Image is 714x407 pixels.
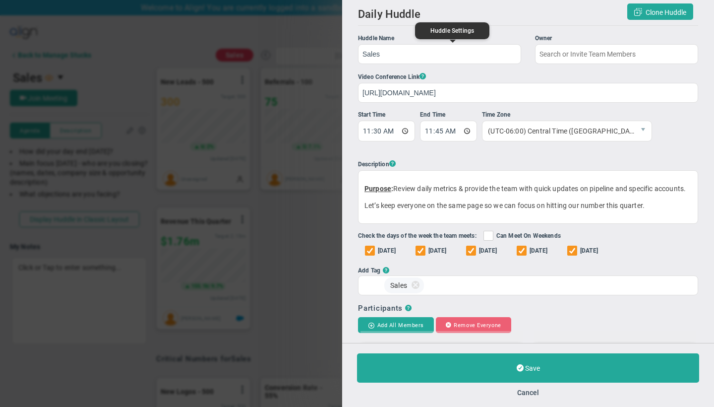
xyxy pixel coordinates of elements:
[530,246,547,257] span: [DATE]
[420,110,479,120] div: End Time
[420,121,477,141] input: Meeting End Time
[517,389,539,397] button: Cancel
[358,159,698,169] div: Description
[364,185,393,193] strong: :
[358,121,415,141] input: Meeting Start Time
[358,83,698,103] input: Insert the URL to the Virtual Meeting location...
[429,276,451,294] input: Add Tag Salesdelete
[364,184,692,194] p: Review daily metrics & provide the team with quick updates on pipeline and specific accounts.
[358,266,380,275] div: Add Tag
[358,34,521,43] div: Huddle Name
[358,71,698,82] div: Video Conference Link
[357,353,699,383] button: Save
[525,364,540,372] span: Save
[428,246,446,257] span: [DATE]
[627,3,693,20] button: Clone Huddle
[364,185,391,193] u: Purpose
[646,8,686,16] span: Clone this Huddle
[635,121,652,141] span: select
[358,44,521,64] input: Huddle Name Owner
[390,279,407,292] span: Sales
[358,304,403,313] div: Participants
[358,110,417,120] div: Start Time
[358,8,420,20] span: Daily Huddle
[479,246,497,257] span: [DATE]
[496,231,561,242] span: Can Meet On Weekends
[420,27,484,34] div: Huddle Settings
[358,317,434,333] button: Add All Members
[358,231,476,242] label: Check the days of the week the team meets:
[482,110,652,120] div: Time Zone
[436,317,511,333] button: Remove Everyone
[535,44,698,64] input: Owner
[580,246,598,257] span: [DATE]
[378,246,396,257] span: [DATE]
[410,277,421,293] span: delete
[535,34,698,43] div: Owner
[364,201,692,210] p: Let’s keep everyone on the same page so we can focus on hitting our number this quarter.
[482,121,635,141] span: (UTC-06:00) Central Time ([GEOGRAPHIC_DATA] and [GEOGRAPHIC_DATA])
